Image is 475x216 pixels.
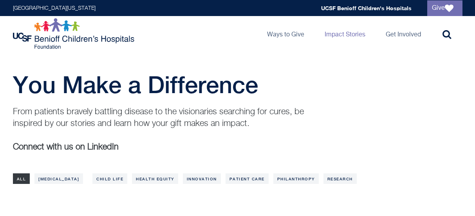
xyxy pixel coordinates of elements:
a: Patient Care [226,173,269,184]
p: From patients bravely battling disease to the visionaries searching for cures, be inspired by our... [13,106,314,130]
span: You Make a Difference [13,71,258,98]
a: Give [427,0,462,16]
a: Get Involved [379,16,427,51]
a: [MEDICAL_DATA] [34,173,83,184]
a: Health Equity [132,173,178,184]
img: Logo for UCSF Benioff Children's Hospitals Foundation [13,18,136,49]
a: Research [323,173,357,184]
a: [GEOGRAPHIC_DATA][US_STATE] [13,5,96,11]
a: Ways to Give [261,16,311,51]
b: Connect with us on LinkedIn [13,143,119,151]
a: All [13,173,30,184]
a: Philanthropy [273,173,319,184]
a: UCSF Benioff Children's Hospitals [321,5,412,11]
a: Innovation [183,173,221,184]
a: Child Life [92,173,127,184]
a: Impact Stories [318,16,372,51]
